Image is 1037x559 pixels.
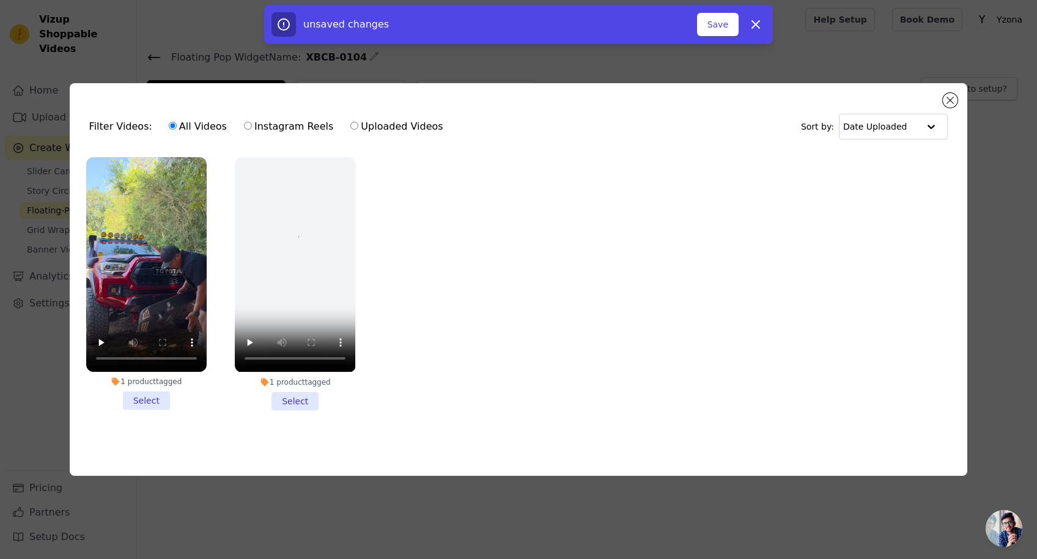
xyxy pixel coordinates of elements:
div: Filter Videos: [89,113,450,141]
div: Sort by: [801,114,948,139]
label: Uploaded Videos [350,119,443,135]
span: unsaved changes [303,18,389,30]
div: 1 product tagged [86,377,207,387]
div: 1 product tagged [235,377,355,387]
button: Save [697,13,739,36]
div: 开放式聊天 [986,510,1022,547]
button: Close modal [943,93,958,108]
label: Instagram Reels [243,119,334,135]
label: All Videos [168,119,227,135]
